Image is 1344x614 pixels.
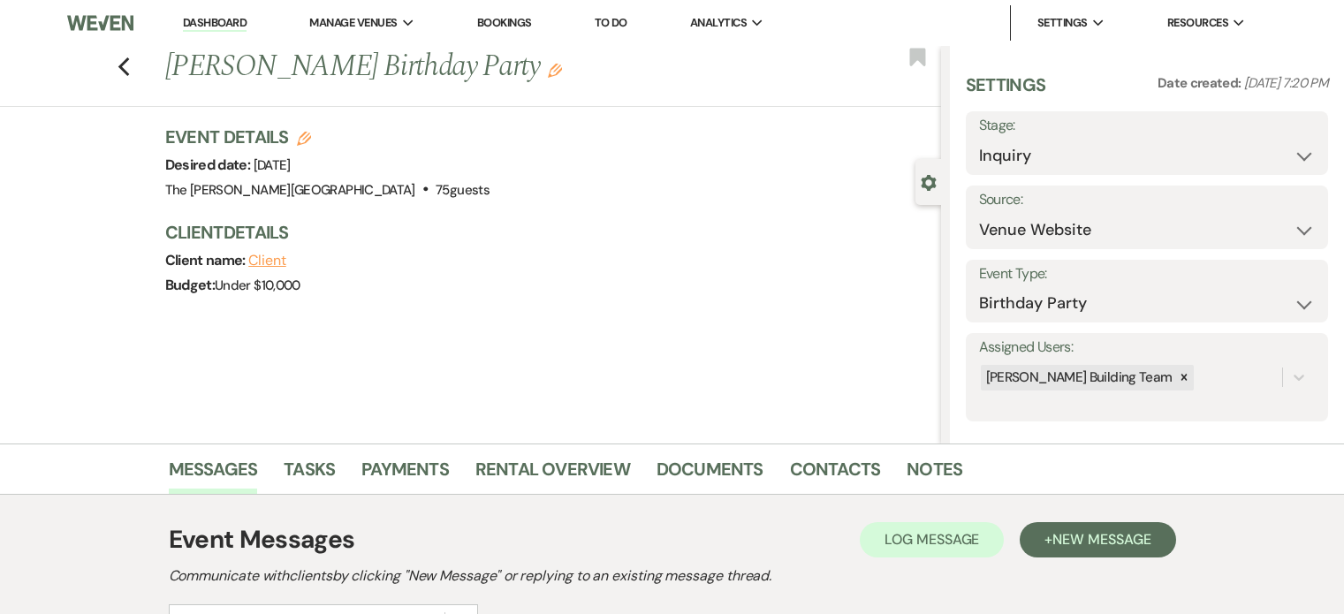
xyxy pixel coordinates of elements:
span: Analytics [690,14,747,32]
button: Log Message [860,522,1004,557]
span: Budget: [165,276,216,294]
button: Client [248,254,286,268]
a: Payments [361,455,449,494]
span: Log Message [885,530,979,549]
button: Edit [548,62,562,78]
a: Rental Overview [475,455,630,494]
span: The [PERSON_NAME][GEOGRAPHIC_DATA] [165,181,415,199]
span: New Message [1052,530,1150,549]
span: Under $10,000 [215,277,300,294]
span: Manage Venues [309,14,397,32]
h1: Event Messages [169,521,355,558]
button: +New Message [1020,522,1175,557]
a: Messages [169,455,258,494]
span: Settings [1037,14,1088,32]
img: Weven Logo [67,4,133,42]
span: [DATE] [254,156,291,174]
span: Desired date: [165,155,254,174]
a: Dashboard [183,15,247,32]
span: [DATE] 7:20 PM [1244,74,1328,92]
button: Close lead details [921,173,937,190]
a: Documents [657,455,763,494]
h3: Client Details [165,220,923,245]
span: Client name: [165,251,249,269]
h2: Communicate with clients by clicking "New Message" or replying to an existing message thread. [169,565,1176,587]
label: Source: [979,187,1315,213]
span: Date created: [1158,74,1244,92]
a: Contacts [790,455,881,494]
span: Resources [1167,14,1228,32]
h1: [PERSON_NAME] Birthday Party [165,46,779,88]
label: Event Type: [979,262,1315,287]
div: [PERSON_NAME] Building Team [981,365,1175,390]
h3: Event Details [165,125,490,149]
label: Assigned Users: [979,335,1315,360]
a: Tasks [284,455,335,494]
label: Stage: [979,113,1315,139]
a: Notes [907,455,962,494]
h3: Settings [966,72,1046,111]
span: 75 guests [436,181,490,199]
a: To Do [595,15,627,30]
a: Bookings [477,15,532,30]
